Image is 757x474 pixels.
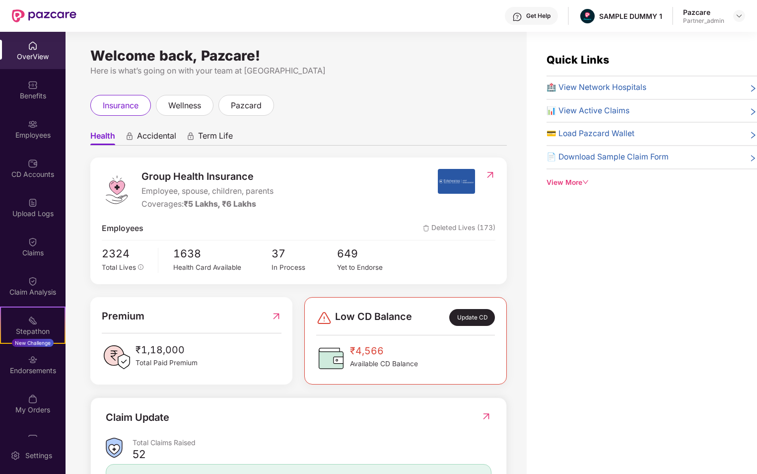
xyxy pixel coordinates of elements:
div: Pazcare [683,7,724,17]
div: Partner_admin [683,17,724,25]
div: Settings [22,451,55,461]
span: ₹1,18,000 [136,342,198,358]
span: info-circle [138,264,144,270]
div: New Challenge [12,339,54,347]
img: svg+xml;base64,PHN2ZyBpZD0iRGFuZ2VyLTMyeDMyIiB4bWxucz0iaHR0cDovL3d3dy53My5vcmcvMjAwMC9zdmciIHdpZH... [316,310,332,326]
div: Total Claims Raised [133,438,491,447]
span: wellness [168,99,201,112]
div: Get Help [526,12,551,20]
img: svg+xml;base64,PHN2ZyB4bWxucz0iaHR0cDovL3d3dy53My5vcmcvMjAwMC9zdmciIHdpZHRoPSIyMSIgaGVpZ2h0PSIyMC... [28,316,38,325]
span: 📄 Download Sample Claim Form [547,151,669,163]
span: 37 [272,245,337,262]
span: Group Health Insurance [141,169,274,184]
span: Total Lives [102,263,136,271]
img: svg+xml;base64,PHN2ZyBpZD0iRHJvcGRvd24tMzJ4MzIiIHhtbG5zPSJodHRwOi8vd3d3LnczLm9yZy8yMDAwL3N2ZyIgd2... [735,12,743,20]
span: ₹5 Lakhs, ₹6 Lakhs [184,199,256,209]
span: Available CD Balance [350,359,418,370]
div: SAMPLE DUMMY 1 [599,11,662,21]
img: RedirectIcon [271,309,281,324]
span: Premium [102,309,144,324]
span: Quick Links [547,53,609,66]
div: animation [186,132,195,141]
img: svg+xml;base64,PHN2ZyBpZD0iSGVscC0zMngzMiIgeG1sbnM9Imh0dHA6Ly93d3cudzMub3JnLzIwMDAvc3ZnIiB3aWR0aD... [512,12,522,22]
span: 📊 View Active Claims [547,105,629,117]
img: svg+xml;base64,PHN2ZyBpZD0iTXlfT3JkZXJzIiBkYXRhLW5hbWU9Ik15IE9yZGVycyIgeG1sbnM9Imh0dHA6Ly93d3cudz... [28,394,38,404]
img: logo [102,175,132,205]
span: right [749,83,757,94]
span: down [582,179,589,186]
img: svg+xml;base64,PHN2ZyBpZD0iQ2xhaW0iIHhtbG5zPSJodHRwOi8vd3d3LnczLm9yZy8yMDAwL3N2ZyIgd2lkdGg9IjIwIi... [28,276,38,286]
div: Update CD [449,309,495,326]
div: Coverages: [141,198,274,211]
img: deleteIcon [423,225,429,232]
span: Accidental [137,131,176,145]
span: Employees [102,223,143,235]
div: View More [547,177,757,188]
div: animation [125,132,134,141]
img: ClaimsSummaryIcon [106,438,123,458]
div: Yet to Endorse [337,262,403,273]
span: right [749,130,757,140]
span: Term Life [198,131,233,145]
span: Health [90,131,115,145]
span: Total Paid Premium [136,358,198,369]
span: 1638 [173,245,272,262]
span: insurance [103,99,138,112]
span: 2324 [102,245,151,262]
img: svg+xml;base64,PHN2ZyBpZD0iSG9tZSIgeG1sbnM9Imh0dHA6Ly93d3cudzMub3JnLzIwMDAvc3ZnIiB3aWR0aD0iMjAiIG... [28,41,38,51]
span: pazcard [231,99,262,112]
img: svg+xml;base64,PHN2ZyBpZD0iVXBsb2FkX0xvZ3MiIGRhdGEtbmFtZT0iVXBsb2FkIExvZ3MiIHhtbG5zPSJodHRwOi8vd3... [28,198,38,208]
span: Low CD Balance [335,309,412,326]
div: Health Card Available [173,262,272,273]
span: right [749,107,757,117]
div: Claim Update [106,410,169,425]
span: 649 [337,245,403,262]
img: svg+xml;base64,PHN2ZyBpZD0iRW1wbG95ZWVzIiB4bWxucz0iaHR0cDovL3d3dy53My5vcmcvMjAwMC9zdmciIHdpZHRoPS... [28,119,38,129]
img: svg+xml;base64,PHN2ZyBpZD0iQ2xhaW0iIHhtbG5zPSJodHRwOi8vd3d3LnczLm9yZy8yMDAwL3N2ZyIgd2lkdGg9IjIwIi... [28,237,38,247]
span: Employee, spouse, children, parents [141,185,274,198]
div: Stepathon [1,326,65,336]
div: Welcome back, Pazcare! [90,52,507,60]
span: ₹4,566 [350,343,418,359]
img: svg+xml;base64,PHN2ZyBpZD0iRW5kb3JzZW1lbnRzIiB4bWxucz0iaHR0cDovL3d3dy53My5vcmcvMjAwMC9zdmciIHdpZH... [28,355,38,365]
img: Pazcare_Alternative_logo-01-01.png [580,9,595,23]
img: New Pazcare Logo [12,9,76,22]
span: 💳 Load Pazcard Wallet [547,128,634,140]
img: svg+xml;base64,PHN2ZyBpZD0iUGF6Y2FyZCIgeG1sbnM9Imh0dHA6Ly93d3cudzMub3JnLzIwMDAvc3ZnIiB3aWR0aD0iMj... [28,433,38,443]
img: svg+xml;base64,PHN2ZyBpZD0iQmVuZWZpdHMiIHhtbG5zPSJodHRwOi8vd3d3LnczLm9yZy8yMDAwL3N2ZyIgd2lkdGg9Ij... [28,80,38,90]
div: In Process [272,262,337,273]
span: Deleted Lives (173) [423,223,495,235]
span: right [749,153,757,163]
img: CDBalanceIcon [316,343,346,373]
img: RedirectIcon [481,411,491,421]
div: Here is what’s going on with your team at [GEOGRAPHIC_DATA] [90,65,507,77]
img: svg+xml;base64,PHN2ZyBpZD0iQ0RfQWNjb3VudHMiIGRhdGEtbmFtZT0iQ0QgQWNjb3VudHMiIHhtbG5zPSJodHRwOi8vd3... [28,158,38,168]
img: RedirectIcon [485,170,495,180]
img: PaidPremiumIcon [102,342,132,372]
img: insurerIcon [438,169,475,194]
img: svg+xml;base64,PHN2ZyBpZD0iU2V0dGluZy0yMHgyMCIgeG1sbnM9Imh0dHA6Ly93d3cudzMub3JnLzIwMDAvc3ZnIiB3aW... [10,451,20,461]
span: 🏥 View Network Hospitals [547,81,646,94]
div: 52 [133,447,145,461]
